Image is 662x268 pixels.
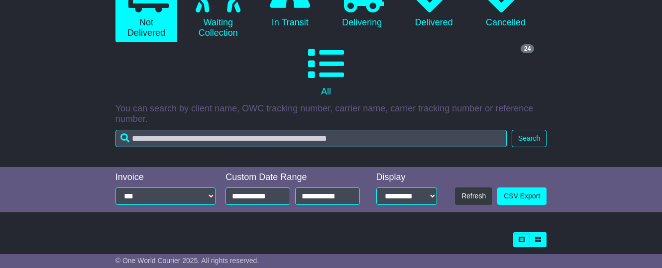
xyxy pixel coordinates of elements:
div: Display [376,172,437,183]
div: Invoice [115,172,216,183]
p: You can search by client name, OWC tracking number, carrier name, carrier tracking number or refe... [115,103,547,125]
button: Search [512,130,547,147]
div: Custom Date Range [225,172,363,183]
span: © One World Courier 2025. All rights reserved. [115,257,259,265]
span: 24 [521,44,534,53]
a: CSV Export [497,187,547,205]
a: 24 All [115,42,537,101]
button: Refresh [455,187,492,205]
